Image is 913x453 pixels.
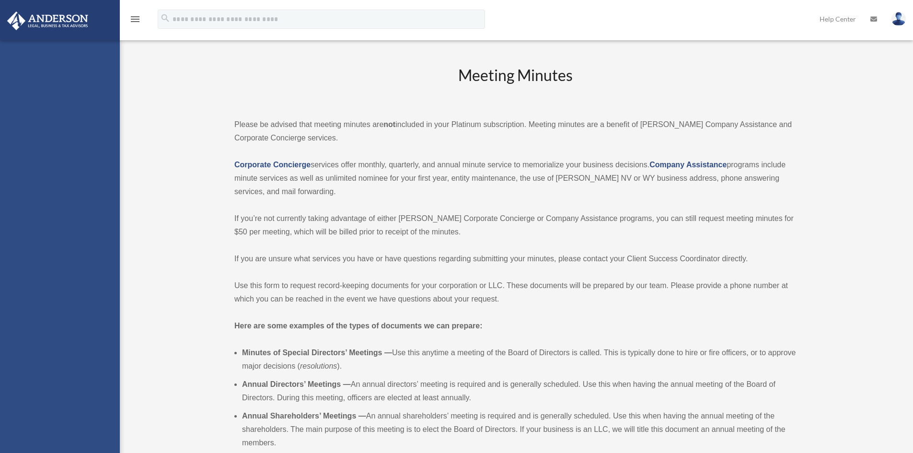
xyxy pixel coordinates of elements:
[234,279,796,306] p: Use this form to request record-keeping documents for your corporation or LLC. These documents wi...
[234,158,796,198] p: services offer monthly, quarterly, and annual minute service to memorialize your business decisio...
[160,13,171,23] i: search
[242,380,351,388] b: Annual Directors’ Meetings —
[4,12,91,30] img: Anderson Advisors Platinum Portal
[234,118,796,145] p: Please be advised that meeting minutes are included in your Platinum subscription. Meeting minute...
[242,346,796,373] li: Use this anytime a meeting of the Board of Directors is called. This is typically done to hire or...
[242,412,366,420] b: Annual Shareholders’ Meetings —
[383,120,395,128] strong: not
[300,362,337,370] em: resolutions
[234,161,311,169] a: Corporate Concierge
[129,17,141,25] a: menu
[129,13,141,25] i: menu
[234,252,796,266] p: If you are unsure what services you have or have questions regarding submitting your minutes, ple...
[242,378,796,405] li: An annual directors’ meeting is required and is generally scheduled. Use this when having the ann...
[234,322,483,330] strong: Here are some examples of the types of documents we can prepare:
[234,65,796,105] h2: Meeting Minutes
[234,212,796,239] p: If you’re not currently taking advantage of either [PERSON_NAME] Corporate Concierge or Company A...
[242,348,392,357] b: Minutes of Special Directors’ Meetings —
[242,409,796,450] li: An annual shareholders’ meeting is required and is generally scheduled. Use this when having the ...
[649,161,727,169] a: Company Assistance
[891,12,906,26] img: User Pic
